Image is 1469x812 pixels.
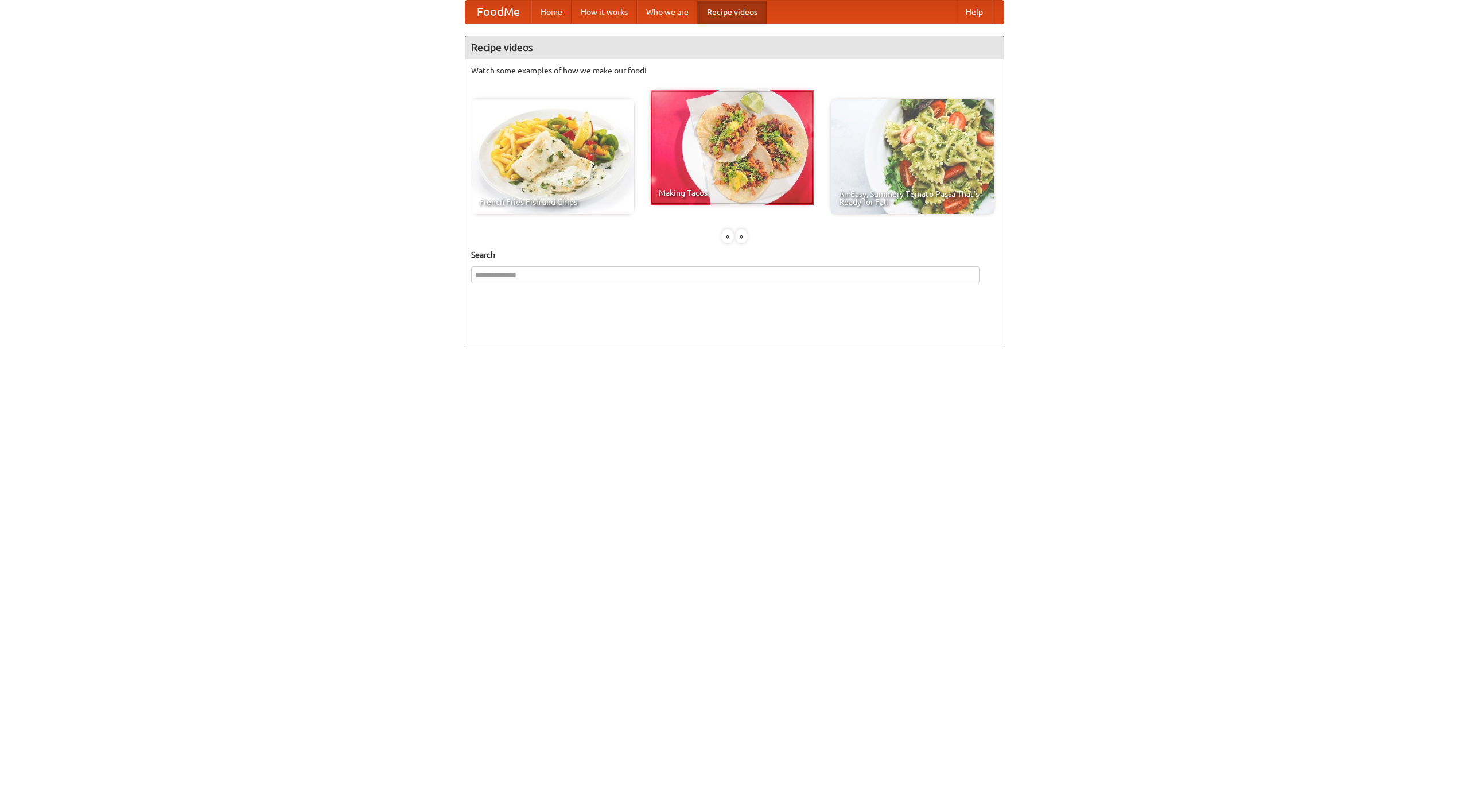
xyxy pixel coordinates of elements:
[722,229,733,243] div: «
[957,1,992,24] a: Help
[572,1,637,24] a: How it works
[651,90,814,205] a: Making Tacos
[736,229,747,243] div: »
[839,190,986,206] span: An Easy, Summery Tomato Pasta That's Ready for Fall
[479,198,626,206] span: French Fries Fish and Chips
[831,99,994,214] a: An Easy, Summery Tomato Pasta That's Ready for Fall
[698,1,767,24] a: Recipe videos
[465,36,1004,59] h4: Recipe videos
[659,189,806,197] span: Making Tacos
[465,1,531,24] a: FoodMe
[637,1,698,24] a: Who we are
[531,1,572,24] a: Home
[471,65,998,76] p: Watch some examples of how we make our food!
[471,249,998,261] h5: Search
[471,99,634,214] a: French Fries Fish and Chips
